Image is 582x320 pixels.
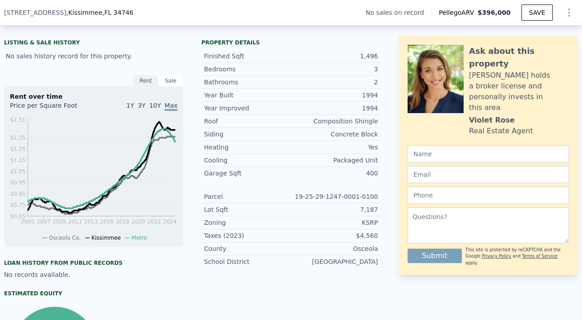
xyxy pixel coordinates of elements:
span: [STREET_ADDRESS] [4,8,66,17]
div: Zoning [204,218,291,227]
div: KSRP [291,218,378,227]
div: $4,560 [291,231,378,240]
div: Price per Square Foot [10,101,94,115]
div: Concrete Block [291,130,378,139]
button: SAVE [521,4,553,21]
div: Osceola [291,244,378,253]
div: 2 [291,78,378,87]
div: 1,496 [291,52,378,61]
div: School District [204,257,291,266]
div: Year Improved [204,104,291,113]
tspan: 2018 [116,219,130,225]
span: , Kissimmee [66,8,134,17]
div: This site is protected by reCAPTCHA and the Google and apply. [465,247,569,266]
span: Osceola Co. [49,235,81,241]
span: , FL 34746 [102,9,133,16]
div: Finished Sqft [204,52,291,61]
span: Kissimmee [91,235,121,241]
tspan: 2011 [68,219,82,225]
div: Ask about this property [469,45,569,70]
tspan: 2013 [84,219,98,225]
tspan: $1.51 [10,117,26,123]
div: 1994 [291,104,378,113]
div: Siding [204,130,291,139]
div: Roof [204,117,291,126]
div: Rent [133,75,158,87]
tspan: $0.85 [10,191,26,197]
div: Property details [201,39,381,46]
div: [PERSON_NAME] holds a broker license and personally invests in this area [469,70,569,113]
tspan: 2009 [52,219,66,225]
span: Metro [131,235,147,241]
tspan: 2016 [100,219,114,225]
div: Parcel [204,192,291,201]
div: County [204,244,291,253]
div: Real Estate Agent [469,126,533,136]
div: Heating [204,143,291,152]
div: Year Built [204,91,291,100]
div: 1994 [291,91,378,100]
div: Sale [158,75,183,87]
tspan: $1.15 [10,157,26,163]
div: [GEOGRAPHIC_DATA] [291,257,378,266]
tspan: $1.35 [10,135,26,141]
div: 7,187 [291,205,378,214]
div: Estimated Equity [4,290,183,297]
div: Loan history from public records [4,259,183,267]
a: Terms of Service [522,254,557,259]
div: Taxes (2023) [204,231,291,240]
div: Bedrooms [204,65,291,74]
button: Submit [408,249,462,263]
tspan: $1.05 [10,168,26,175]
tspan: 2005 [21,219,35,225]
div: Bathrooms [204,78,291,87]
input: Name [408,145,569,162]
span: 3Y [138,102,145,109]
tspan: $0.65 [10,213,26,219]
div: Yes [291,143,378,152]
tspan: $0.95 [10,180,26,186]
span: Max [165,102,178,111]
a: Privacy Policy [482,254,511,259]
input: Phone [408,187,569,204]
tspan: $1.25 [10,146,26,152]
div: Rent over time [10,92,178,101]
div: Packaged Unit [291,156,378,165]
div: Lot Sqft [204,205,291,214]
div: Violet Rose [469,115,515,126]
div: No records available. [4,270,183,279]
span: $396,000 [478,9,511,16]
div: No sales history record for this property. [4,48,183,64]
span: 10Y [149,102,161,109]
div: Cooling [204,156,291,165]
div: Composition Shingle [291,117,378,126]
tspan: 2022 [147,219,161,225]
div: Garage Sqft [204,169,291,178]
span: 1Y [126,102,134,109]
tspan: $0.75 [10,202,26,208]
div: No sales on record [365,8,431,17]
div: 400 [291,169,378,178]
input: Email [408,166,569,183]
tspan: 2007 [37,219,51,225]
div: 19-25-29-1247-0001-0100 [291,192,378,201]
button: Show Options [560,4,578,22]
div: 3 [291,65,378,74]
div: LISTING & SALE HISTORY [4,39,183,48]
tspan: 2024 [163,219,177,225]
tspan: 2020 [131,219,145,225]
span: Pellego ARV [439,8,478,17]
